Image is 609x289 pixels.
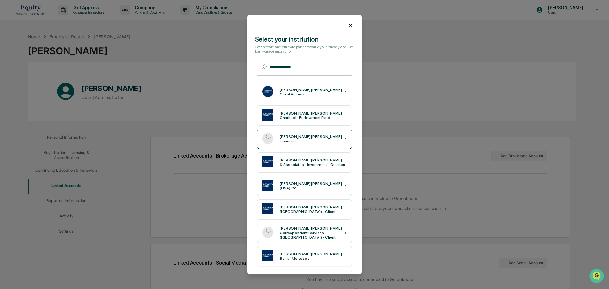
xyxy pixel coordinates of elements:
span: Preclearance [13,80,41,86]
div: › [345,160,347,165]
div: 🗄️ [46,81,51,86]
img: Raymond James (USA) Ltd. [262,180,273,191]
div: Greenboard and our data partners value your privacy and use bank-grade encryption [255,45,354,54]
span: Attestations [52,80,79,86]
a: 🖐️Preclearance [4,77,43,89]
img: Raymond James (Canada) - Client [262,203,273,214]
div: [PERSON_NAME] [PERSON_NAME] & Associates - Investment - Quicken [280,158,345,167]
div: › [345,207,347,212]
img: Raymond James Charitable Endowment Fund [262,109,273,121]
div: [PERSON_NAME] [PERSON_NAME] Financial [280,135,345,143]
div: [PERSON_NAME] [PERSON_NAME] Bank - Mortgage [280,252,345,261]
a: 🗄️Attestations [43,77,81,89]
a: Powered byPylon [45,107,77,112]
img: Raymond James Correspondent Services (Canada) - Client [262,227,273,238]
button: Start new chat [108,50,115,58]
div: › [345,231,347,235]
div: 🖐️ [6,81,11,86]
iframe: Open customer support [589,268,606,285]
div: [PERSON_NAME] [PERSON_NAME] Client Access [280,88,345,96]
img: Raymond James Trust [262,274,273,285]
div: › [345,90,347,94]
div: [PERSON_NAME] [PERSON_NAME] Correspondent Services ([GEOGRAPHIC_DATA]) - Client [280,226,345,240]
div: › [345,184,347,188]
div: › [345,113,347,118]
a: 🔎Data Lookup [4,89,43,101]
div: 🔎 [6,93,11,98]
span: Pylon [63,108,77,112]
img: 1746055101610-c473b297-6a78-478c-a979-82029cc54cd1 [6,49,18,60]
img: Raymond James Bank - Mortgage [262,250,273,261]
div: › [345,137,347,141]
img: Raymond James Client Access [262,86,273,97]
p: How can we help? [6,13,115,23]
div: › [345,254,347,259]
img: Raymond James Financial [262,133,273,144]
div: Select your institution [255,36,354,43]
div: We're available if you need us! [22,55,80,60]
div: Start new chat [22,49,104,55]
span: Data Lookup [13,92,40,98]
div: [PERSON_NAME] [PERSON_NAME] ([GEOGRAPHIC_DATA]) - Client [280,205,345,214]
img: Raymond James & Associates - Investment - Quicken [262,156,273,167]
div: [PERSON_NAME] [PERSON_NAME] (USA) Ltd. [280,181,345,190]
div: [PERSON_NAME] [PERSON_NAME] Charitable Endowment Fund [280,111,345,120]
